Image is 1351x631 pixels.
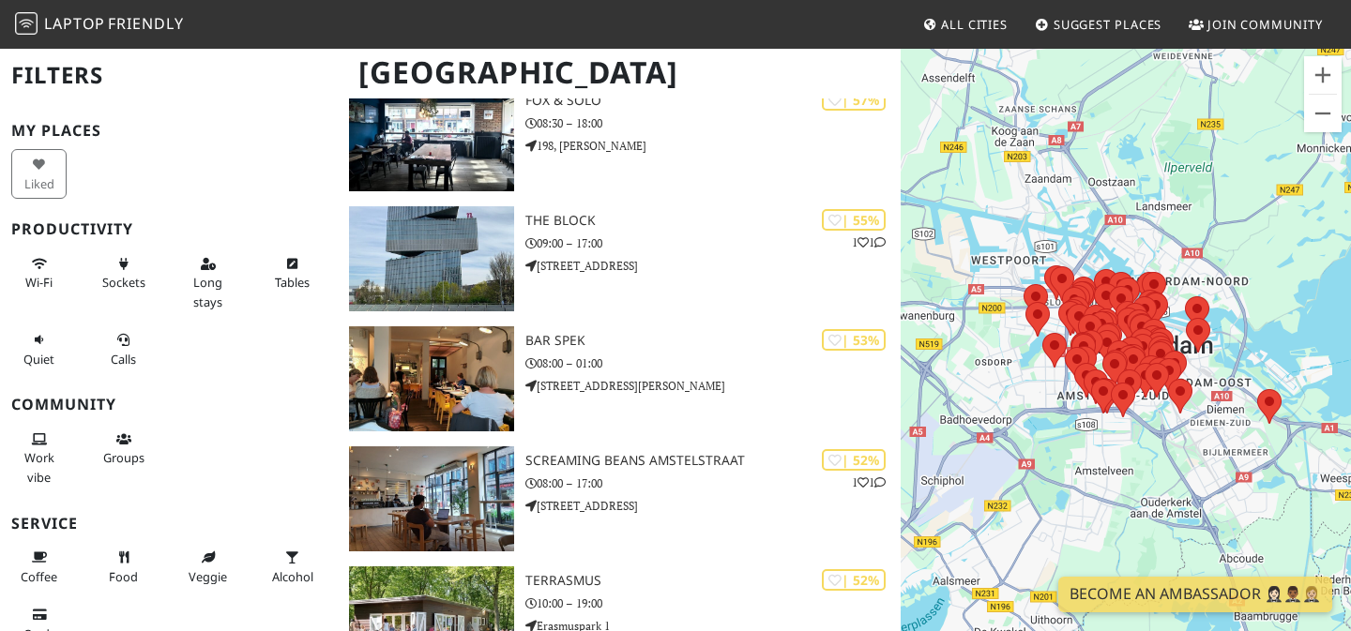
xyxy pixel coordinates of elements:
[525,213,901,229] h3: The Block
[96,542,151,592] button: Food
[1027,8,1170,41] a: Suggest Places
[338,86,901,191] a: Fox & Solo | 57% Fox & Solo 08:30 – 18:00 198, [PERSON_NAME]
[338,326,901,431] a: Bar Spek | 53% Bar Spek 08:00 – 01:00 [STREET_ADDRESS][PERSON_NAME]
[525,573,901,589] h3: Terrasmus
[338,206,901,311] a: The Block | 55% 11 The Block 09:00 – 17:00 [STREET_ADDRESS]
[822,569,886,591] div: | 52%
[525,333,901,349] h3: Bar Spek
[24,449,54,485] span: People working
[525,354,901,372] p: 08:00 – 01:00
[343,47,897,98] h1: [GEOGRAPHIC_DATA]
[189,568,227,585] span: Veggie
[1207,16,1323,33] span: Join Community
[1181,8,1330,41] a: Join Community
[525,257,901,275] p: [STREET_ADDRESS]
[11,515,326,533] h3: Service
[96,424,151,473] button: Groups
[96,324,151,374] button: Calls
[96,248,151,298] button: Sockets
[822,209,886,231] div: | 55%
[349,446,514,551] img: Screaming Beans Amstelstraat
[525,497,901,515] p: [STREET_ADDRESS]
[11,396,326,413] h3: Community
[108,13,183,34] span: Friendly
[272,568,313,585] span: Alcohol
[265,248,320,298] button: Tables
[180,248,235,317] button: Long stays
[1304,95,1342,132] button: Uitzoomen
[193,274,222,309] span: Long stays
[822,449,886,471] div: | 52%
[15,12,38,35] img: LaptopFriendly
[941,16,1008,33] span: All Cities
[915,8,1015,41] a: All Cities
[525,234,901,252] p: 09:00 – 17:00
[11,542,67,592] button: Coffee
[822,329,886,351] div: | 53%
[103,449,144,466] span: Group tables
[525,377,901,395] p: [STREET_ADDRESS][PERSON_NAME]
[21,568,57,585] span: Coffee
[525,137,901,155] p: 198, [PERSON_NAME]
[11,47,326,104] h2: Filters
[180,542,235,592] button: Veggie
[525,594,901,612] p: 10:00 – 19:00
[11,122,326,140] h3: My Places
[102,274,145,291] span: Power sockets
[11,248,67,298] button: Wi-Fi
[852,473,886,491] p: 1 1
[338,446,901,551] a: Screaming Beans Amstelstraat | 52% 11 Screaming Beans Amstelstraat 08:00 – 17:00 [STREET_ADDRESS]
[11,324,67,374] button: Quiet
[11,220,326,238] h3: Productivity
[23,351,54,368] span: Quiet
[349,326,514,431] img: Bar Spek
[275,274,310,291] span: Work-friendly tables
[349,206,514,311] img: The Block
[111,351,136,368] span: Video/audio calls
[25,274,53,291] span: Stable Wi-Fi
[525,474,901,492] p: 08:00 – 17:00
[44,13,105,34] span: Laptop
[525,114,901,132] p: 08:30 – 18:00
[852,233,886,251] p: 1 1
[1054,16,1162,33] span: Suggest Places
[525,453,901,469] h3: Screaming Beans Amstelstraat
[109,568,138,585] span: Food
[11,424,67,492] button: Work vibe
[349,86,514,191] img: Fox & Solo
[1304,56,1342,94] button: Inzoomen
[15,8,184,41] a: LaptopFriendly LaptopFriendly
[265,542,320,592] button: Alcohol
